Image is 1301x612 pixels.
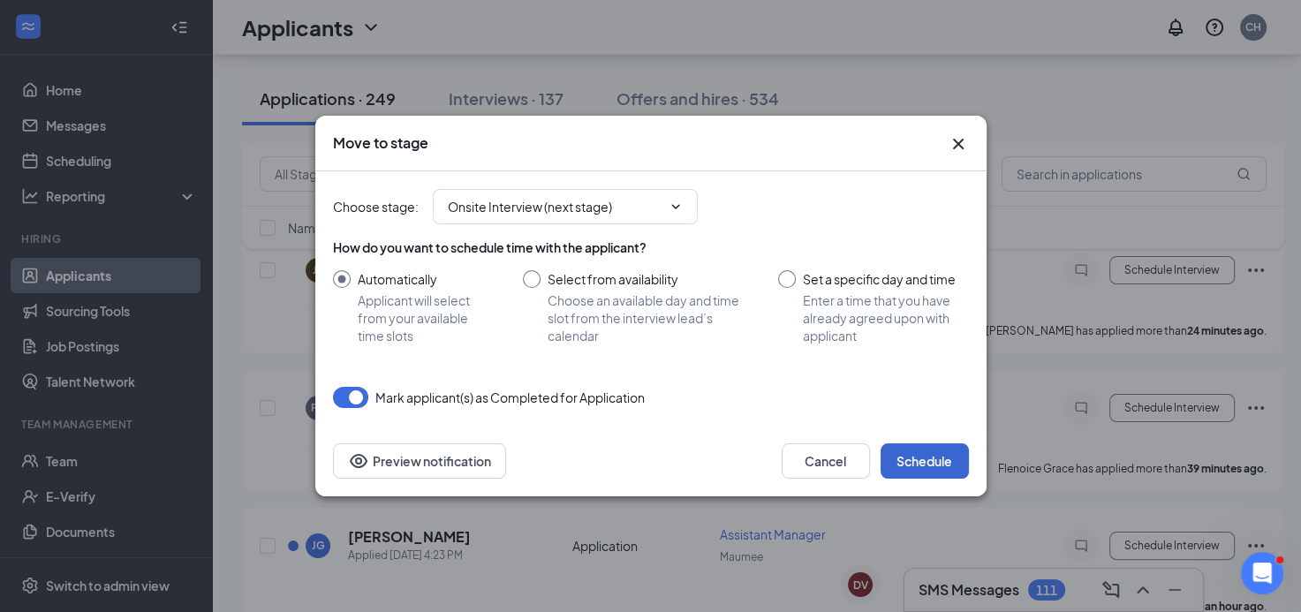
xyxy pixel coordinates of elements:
svg: Cross [948,133,969,155]
button: Schedule [881,443,969,479]
h3: Move to stage [333,133,428,153]
span: Mark applicant(s) as Completed for Application [375,387,645,408]
button: Close [948,133,969,155]
iframe: Intercom live chat [1241,552,1283,594]
button: Preview notificationEye [333,443,506,479]
span: Choose stage : [333,197,419,216]
svg: ChevronDown [669,200,683,214]
div: How do you want to schedule time with the applicant? [333,238,969,256]
svg: Eye [348,450,369,472]
button: Cancel [782,443,870,479]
